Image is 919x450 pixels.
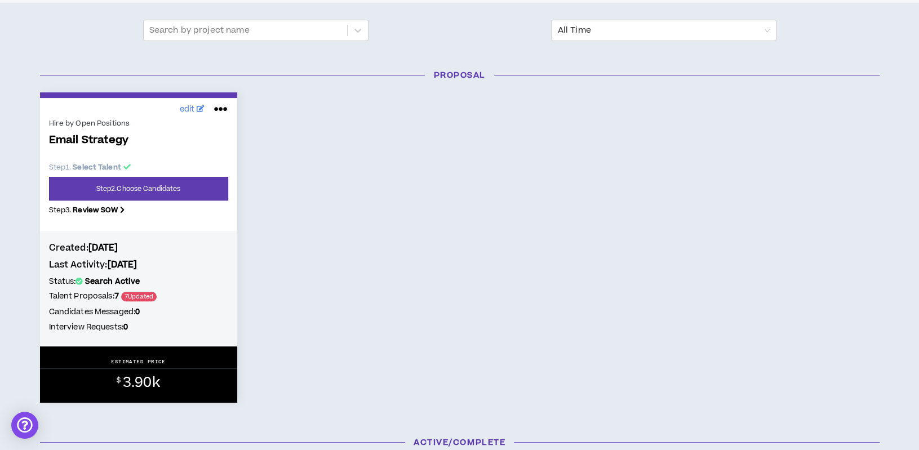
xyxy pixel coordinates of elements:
b: 0 [135,306,140,318]
b: [DATE] [108,259,137,271]
b: Select Talent [73,162,121,172]
b: 0 [123,322,128,333]
b: 7 [114,291,119,302]
h3: Proposal [32,69,888,81]
p: Step 3 . [49,205,228,215]
span: All Time [558,20,770,41]
span: 7 Updated [121,292,157,301]
b: Search Active [85,276,140,287]
h4: Last Activity: [49,259,228,271]
h5: Talent Proposals: [49,290,228,303]
h4: Created: [49,242,228,254]
a: edit [177,101,208,118]
h3: Active/Complete [32,436,888,448]
h5: Candidates Messaged: [49,306,228,318]
span: Email Strategy [49,134,228,147]
p: ESTIMATED PRICE [111,358,166,365]
h5: Status: [49,275,228,288]
b: [DATE] [88,242,118,254]
a: Step2.Choose Candidates [49,177,228,201]
b: Review SOW [73,205,118,215]
p: Step 1 . [49,162,228,172]
span: edit [180,104,195,115]
sup: $ [117,376,121,385]
h5: Interview Requests: [49,321,228,333]
div: Hire by Open Positions [49,118,228,128]
span: 3.90k [123,373,160,393]
div: Open Intercom Messenger [11,412,38,439]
